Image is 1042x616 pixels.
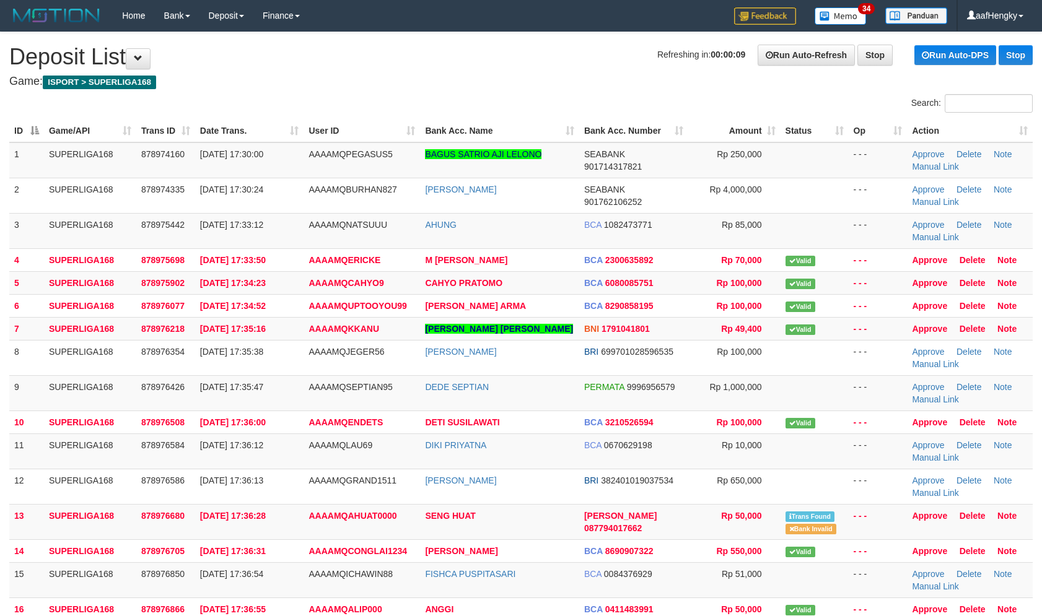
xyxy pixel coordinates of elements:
[309,184,396,194] span: AAAAMQBURHAN827
[994,440,1012,450] a: Note
[604,569,652,579] span: Copy 0084376929 to clipboard
[141,604,185,614] span: 878976866
[425,475,496,485] a: [PERSON_NAME]
[425,220,457,230] a: AHUNG
[997,255,1017,265] a: Note
[960,511,986,521] a: Delete
[786,324,815,335] span: Valid transaction
[584,347,598,357] span: BRI
[425,604,453,614] a: ANGGI
[579,119,688,142] th: Bank Acc. Number: activate to sort column ascending
[907,119,1033,142] th: Action: activate to sort column ascending
[911,94,1033,113] label: Search:
[605,417,654,427] span: Copy 3210526594 to clipboard
[141,546,185,556] span: 878976705
[781,119,849,142] th: Status: activate to sort column ascending
[141,569,185,579] span: 878976850
[849,142,908,178] td: - - -
[9,317,44,340] td: 7
[912,197,959,207] a: Manual Link
[604,220,652,230] span: Copy 1082473771 to clipboard
[997,301,1017,311] a: Note
[9,340,44,375] td: 8
[912,394,959,404] a: Manual Link
[912,220,944,230] a: Approve
[195,119,304,142] th: Date Trans.: activate to sort column ascending
[957,475,981,485] a: Delete
[604,440,652,450] span: Copy 0670629198 to clipboard
[200,511,266,521] span: [DATE] 17:36:28
[584,569,602,579] span: BCA
[912,324,947,334] a: Approve
[912,382,944,392] a: Approve
[786,511,835,522] span: Similar transaction found
[605,546,654,556] span: Copy 8690907322 to clipboard
[309,417,383,427] span: AAAAMQENDETS
[849,410,908,433] td: - - -
[994,569,1012,579] a: Note
[716,417,761,427] span: Rp 100,000
[912,581,959,591] a: Manual Link
[425,347,496,357] a: [PERSON_NAME]
[309,220,387,230] span: AAAAMQNATSUUU
[9,433,44,469] td: 11
[912,440,944,450] a: Approve
[200,475,263,485] span: [DATE] 17:36:13
[136,119,195,142] th: Trans ID: activate to sort column ascending
[849,294,908,317] td: - - -
[912,511,947,521] a: Approve
[9,248,44,271] td: 4
[43,76,156,89] span: ISPORT > SUPERLIGA168
[786,547,815,557] span: Valid transaction
[849,433,908,469] td: - - -
[44,375,136,410] td: SUPERLIGA168
[44,317,136,340] td: SUPERLIGA168
[945,94,1033,113] input: Search:
[141,301,185,311] span: 878976077
[957,149,981,159] a: Delete
[957,347,981,357] a: Delete
[584,197,642,207] span: Copy 901762106252 to clipboard
[309,440,372,450] span: AAAAMQLAU69
[849,562,908,597] td: - - -
[9,119,44,142] th: ID: activate to sort column descending
[584,523,642,533] span: Copy 087794017662 to clipboard
[9,213,44,248] td: 3
[9,294,44,317] td: 6
[960,417,986,427] a: Delete
[9,410,44,433] td: 10
[849,271,908,294] td: - - -
[734,7,796,25] img: Feedback.jpg
[44,294,136,317] td: SUPERLIGA168
[584,255,603,265] span: BCA
[912,604,947,614] a: Approve
[849,178,908,213] td: - - -
[44,119,136,142] th: Game/API: activate to sort column ascending
[44,271,136,294] td: SUPERLIGA168
[304,119,420,142] th: User ID: activate to sort column ascending
[584,604,603,614] span: BCA
[425,440,486,450] a: DIKI PRIYATNA
[912,488,959,498] a: Manual Link
[957,220,981,230] a: Delete
[200,278,266,288] span: [DATE] 17:34:23
[141,149,185,159] span: 878974160
[425,382,489,392] a: DEDE SEPTIAN
[997,278,1017,288] a: Note
[912,162,959,171] a: Manual Link
[721,255,761,265] span: Rp 70,000
[9,375,44,410] td: 9
[722,220,762,230] span: Rp 85,000
[141,278,185,288] span: 878975902
[914,45,996,65] a: Run Auto-DPS
[717,475,761,485] span: Rp 650,000
[309,149,392,159] span: AAAAMQPEGASUS5
[849,469,908,504] td: - - -
[200,382,263,392] span: [DATE] 17:35:47
[997,604,1017,614] a: Note
[141,382,185,392] span: 878976426
[200,417,266,427] span: [DATE] 17:36:00
[200,149,263,159] span: [DATE] 17:30:00
[786,524,836,534] span: Bank is not match
[309,301,406,311] span: AAAAMQUPTOOYOU99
